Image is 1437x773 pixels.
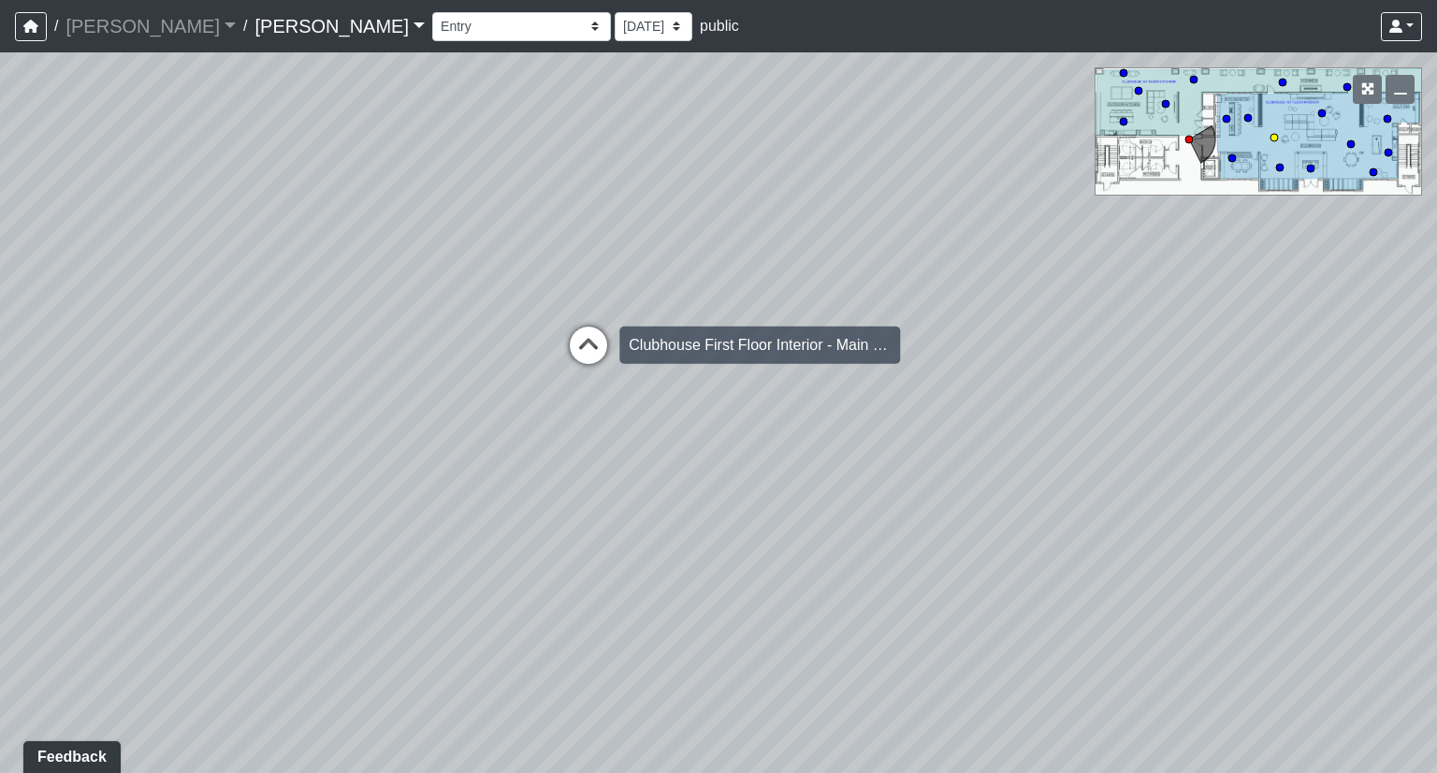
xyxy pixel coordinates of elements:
div: Clubhouse First Floor Interior - Main Room 1 [619,327,900,364]
span: / [47,7,65,45]
span: / [236,7,254,45]
iframe: Ybug feedback widget [14,736,124,773]
a: [PERSON_NAME] [254,7,425,45]
span: public [700,18,739,34]
a: [PERSON_NAME] [65,7,236,45]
